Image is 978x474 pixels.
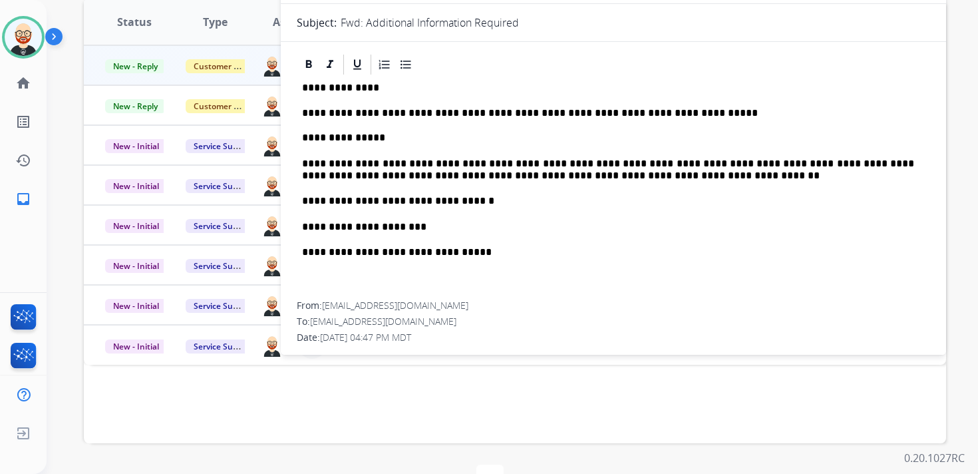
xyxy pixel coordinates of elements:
span: New - Reply [105,99,166,113]
span: New - Initial [105,299,167,313]
mat-icon: history [15,152,31,168]
span: Service Support [186,299,261,313]
span: Assignee [273,14,319,30]
img: avatar [5,19,42,56]
img: agent-avatar [261,54,283,77]
span: Service Support [186,179,261,193]
div: From: [297,299,930,312]
div: Date: [297,331,930,344]
img: agent-avatar [261,254,283,276]
img: agent-avatar [261,294,283,316]
span: [EMAIL_ADDRESS][DOMAIN_NAME] [310,315,456,328]
p: Subject: [297,15,337,31]
div: Italic [320,55,340,75]
span: Customer Support [186,99,272,113]
img: agent-avatar [261,134,283,156]
div: Bold [299,55,319,75]
span: Type [203,14,228,30]
span: Status [117,14,152,30]
span: Service Support [186,259,261,273]
span: New - Initial [105,259,167,273]
span: [DATE] 04:47 PM MDT [320,331,411,344]
img: agent-avatar [261,174,283,196]
span: Service Support [186,139,261,153]
img: agent-avatar [261,334,283,356]
span: Service Support [186,340,261,354]
img: agent-avatar [261,214,283,236]
div: Underline [347,55,367,75]
span: Service Support [186,219,261,233]
span: New - Initial [105,219,167,233]
div: Ordered List [375,55,395,75]
img: agent-avatar [261,94,283,117]
span: [EMAIL_ADDRESS][DOMAIN_NAME] [322,299,468,312]
p: Fwd: Additional Information Required [341,15,519,31]
div: To: [297,315,930,328]
span: New - Reply [105,59,166,73]
mat-icon: home [15,75,31,91]
span: Customer Support [186,59,272,73]
mat-icon: list_alt [15,114,31,130]
span: New - Initial [105,179,167,193]
span: New - Initial [105,139,167,153]
div: Bullet List [396,55,416,75]
span: New - Initial [105,340,167,354]
mat-icon: inbox [15,191,31,207]
p: 0.20.1027RC [904,450,965,466]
